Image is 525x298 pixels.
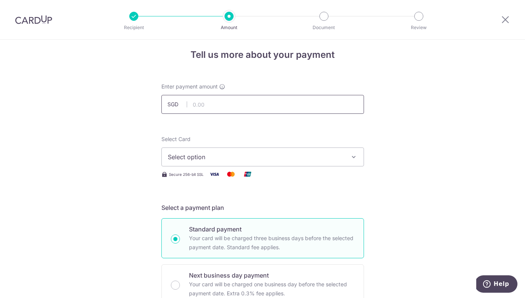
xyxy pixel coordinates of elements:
p: Document [296,24,352,31]
img: Union Pay [240,169,255,179]
p: Standard payment [189,225,355,234]
span: Secure 256-bit SSL [169,171,204,177]
span: SGD [167,101,187,108]
span: translation missing: en.payables.payment_networks.credit_card.summary.labels.select_card [161,136,190,142]
h4: Tell us more about your payment [161,48,364,62]
input: 0.00 [161,95,364,114]
p: Recipient [106,24,162,31]
span: Enter payment amount [161,83,218,90]
p: Review [391,24,447,31]
p: Next business day payment [189,271,355,280]
img: Mastercard [223,169,238,179]
iframe: Opens a widget where you can find more information [476,275,517,294]
img: Visa [207,169,222,179]
p: Your card will be charged one business day before the selected payment date. Extra 0.3% fee applies. [189,280,355,298]
p: Amount [201,24,257,31]
span: Select option [168,152,344,161]
button: Select option [161,147,364,166]
img: CardUp [15,15,52,24]
p: Your card will be charged three business days before the selected payment date. Standard fee appl... [189,234,355,252]
h5: Select a payment plan [161,203,364,212]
